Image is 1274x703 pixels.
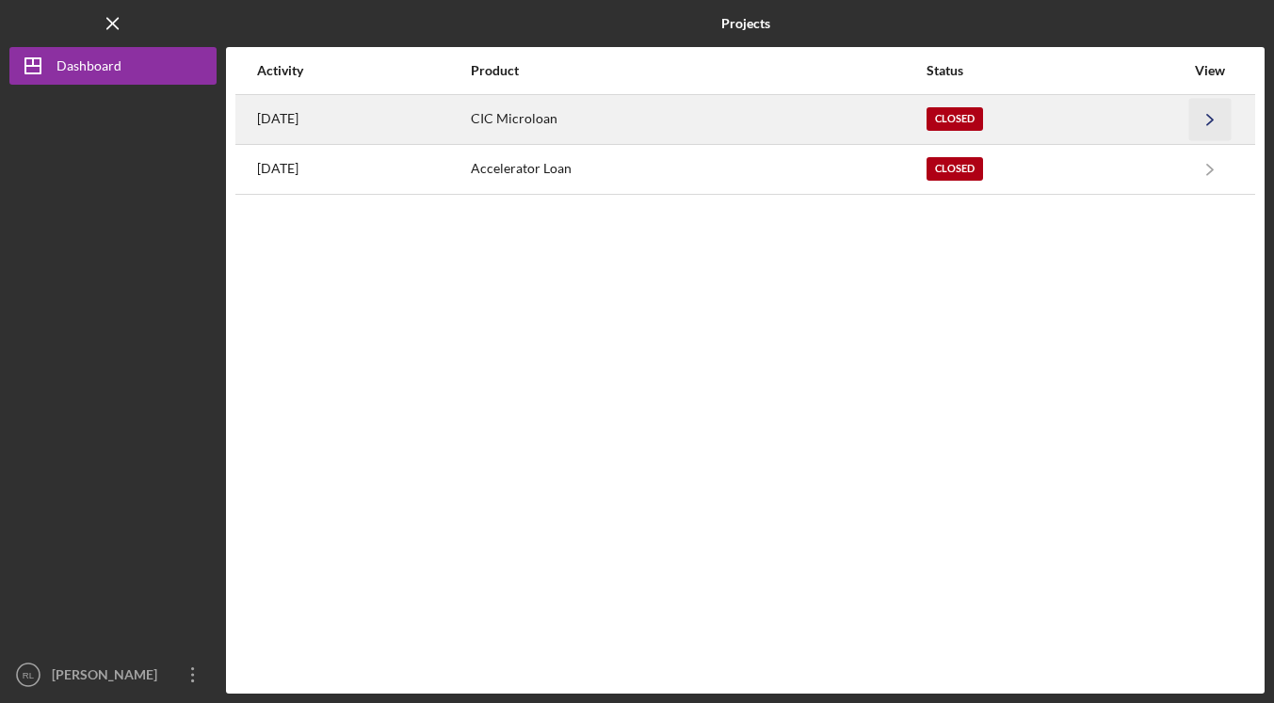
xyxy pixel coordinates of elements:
[257,111,298,126] time: 2025-04-03 17:25
[927,157,983,181] div: Closed
[23,670,35,680] text: RL
[927,107,983,131] div: Closed
[1186,63,1234,78] div: View
[927,63,1185,78] div: Status
[721,16,770,31] b: Projects
[471,96,926,143] div: CIC Microloan
[471,63,926,78] div: Product
[56,47,121,89] div: Dashboard
[47,656,169,698] div: [PERSON_NAME]
[9,656,217,694] button: RL[PERSON_NAME]
[257,63,469,78] div: Activity
[471,146,926,193] div: Accelerator Loan
[9,47,217,85] button: Dashboard
[257,161,298,176] time: 2023-08-29 18:41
